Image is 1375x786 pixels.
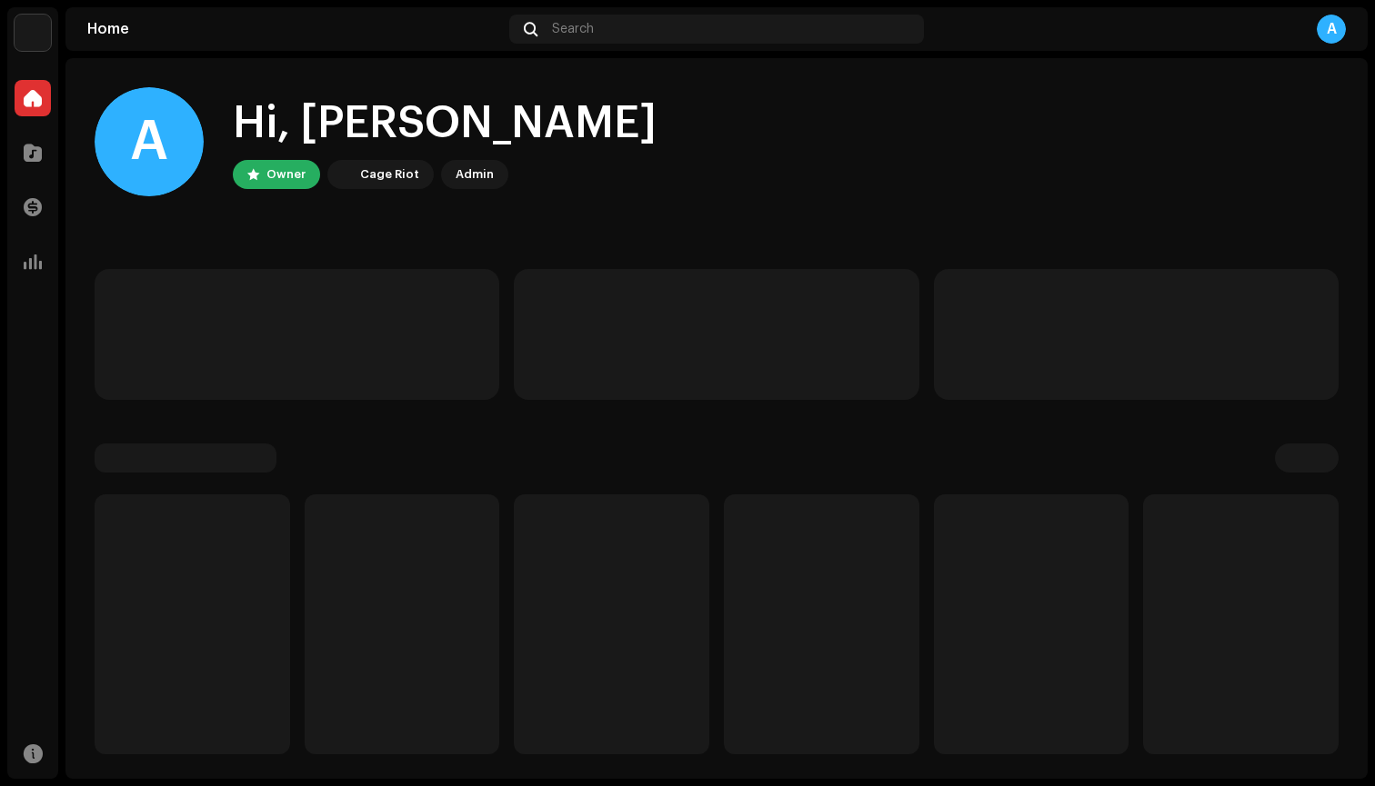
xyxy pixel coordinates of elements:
[233,95,657,153] div: Hi, [PERSON_NAME]
[456,164,494,185] div: Admin
[15,15,51,51] img: 3bdc119d-ef2f-4d41-acde-c0e9095fc35a
[552,22,594,36] span: Search
[360,164,419,185] div: Cage Riot
[331,164,353,185] img: 3bdc119d-ef2f-4d41-acde-c0e9095fc35a
[87,22,502,36] div: Home
[1317,15,1346,44] div: A
[266,164,306,185] div: Owner
[95,87,204,196] div: A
